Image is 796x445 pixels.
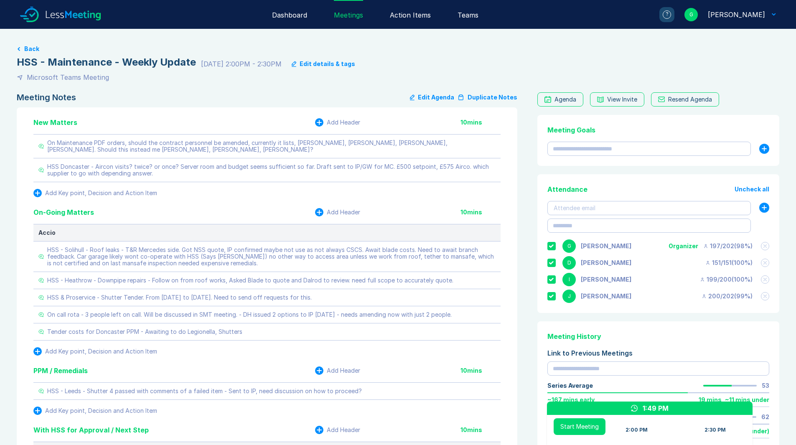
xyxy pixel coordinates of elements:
[708,10,765,20] div: Gemma White
[554,418,605,435] button: Start Meeting
[45,407,157,414] div: Add Key point, Decision and Action Item
[47,388,362,394] div: HSS - Leeds - Shutter 4 passed with comments of a failed item - Sent to IP, need discussion on ho...
[761,414,769,420] div: 62
[460,209,501,216] div: 10 mins
[547,331,769,341] div: Meeting History
[663,10,671,19] div: ?
[547,348,769,358] div: Link to Previous Meetings
[668,96,712,103] div: Resend Agenda
[47,140,496,153] div: On Maintenance PDF orders, should the contract personnel be amended, currently it lists, [PERSON_...
[684,8,698,21] div: G
[547,125,769,135] div: Meeting Goals
[669,243,698,249] div: Organizer
[17,46,779,52] a: Back
[643,403,669,413] div: 1:49 PM
[460,119,501,126] div: 10 mins
[649,7,674,22] a: ?
[554,96,576,103] div: Agenda
[735,186,769,193] button: Uncheck all
[704,427,726,433] div: 2:30 PM
[590,92,644,107] button: View Invite
[410,92,454,102] button: Edit Agenda
[547,382,593,389] div: Series Average
[45,348,157,355] div: Add Key point, Decision and Action Item
[705,259,753,266] div: 151 / 151 ( 100 %)
[703,243,753,249] div: 197 / 202 ( 98 %)
[315,208,360,216] button: Add Header
[47,277,453,284] div: HSS - Heathrow - Downpipe repairs - Follow on from roof works, Asked Blade to quote and Dalrod to...
[699,397,769,403] div: 19 mins , ~ 11 mins under
[24,46,39,52] button: Back
[581,293,631,300] div: Jonny Welbourn
[562,239,576,253] div: G
[201,59,282,69] div: [DATE] 2:00PM - 2:30PM
[315,118,360,127] button: Add Header
[562,290,576,303] div: J
[38,229,496,236] div: Accio
[292,61,355,67] button: Edit details & tags
[702,293,753,300] div: 200 / 202 ( 99 %)
[581,243,631,249] div: Gemma White
[762,382,769,389] div: 53
[33,425,149,435] div: With HSS for Approval / Next Step
[562,256,576,270] div: D
[47,328,242,335] div: Tender costs for Doncaster PPM - Awaiting to do Legionella, Shutters
[547,184,587,194] div: Attendance
[47,247,496,267] div: HSS - Solihull - Roof leaks - T&R Mercedes side. Got NSS quote, IP confirmed maybe not use as not...
[47,163,496,177] div: HSS Doncaster - Aircon visits? twice? or once? Server room and budget seems sufficient so far. Dr...
[315,366,360,375] button: Add Header
[33,189,157,197] button: Add Key point, Decision and Action Item
[327,427,360,433] div: Add Header
[738,428,769,435] div: ( 29 under )
[537,92,583,107] a: Agenda
[33,347,157,356] button: Add Key point, Decision and Action Item
[581,259,631,266] div: David Hayter
[47,311,452,318] div: On call rota - 3 people left on call. Will be discussed in SMT meeting. - DH issued 2 options to ...
[327,119,360,126] div: Add Header
[458,92,517,102] button: Duplicate Notes
[33,117,77,127] div: New Matters
[562,273,576,286] div: I
[327,209,360,216] div: Add Header
[547,397,595,403] div: ~ 167 mins early
[581,276,631,283] div: Iain Parnell
[27,72,109,82] div: Microsoft Teams Meeting
[17,92,76,102] div: Meeting Notes
[300,61,355,67] div: Edit details & tags
[33,407,157,415] button: Add Key point, Decision and Action Item
[651,92,719,107] button: Resend Agenda
[460,427,501,433] div: 10 mins
[17,56,196,69] div: HSS - Maintenance - Weekly Update
[33,207,94,217] div: On-Going Matters
[700,276,753,283] div: 199 / 200 ( 100 %)
[315,426,360,434] button: Add Header
[460,367,501,374] div: 10 mins
[327,367,360,374] div: Add Header
[626,427,648,433] div: 2:00 PM
[45,190,157,196] div: Add Key point, Decision and Action Item
[607,96,637,103] div: View Invite
[33,366,88,376] div: PPM / Remedials
[47,294,312,301] div: HSS & Proservice - Shutter Tender. From [DATE] to [DATE]. Need to send off requests for this.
